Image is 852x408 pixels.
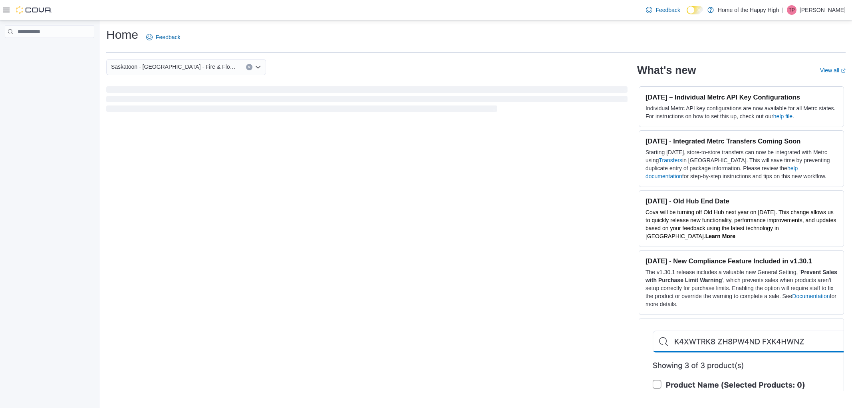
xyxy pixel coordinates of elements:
strong: Prevent Sales with Purchase Limit Warning [645,269,837,283]
span: Feedback [655,6,680,14]
a: Feedback [643,2,683,18]
p: Home of the Happy High [718,5,779,15]
h1: Home [106,27,138,43]
span: Loading [106,88,628,113]
p: | [782,5,784,15]
nav: Complex example [5,40,94,59]
span: Saskatoon - [GEOGRAPHIC_DATA] - Fire & Flower [111,62,238,72]
p: [PERSON_NAME] [800,5,846,15]
span: Cova will be turning off Old Hub next year on [DATE]. This change allows us to quickly release ne... [645,209,836,239]
img: Cova [16,6,52,14]
h3: [DATE] – Individual Metrc API Key Configurations [645,93,837,101]
a: Documentation [792,293,830,299]
a: Transfers [659,157,682,163]
a: Feedback [143,29,183,45]
span: Dark Mode [687,14,687,15]
p: Individual Metrc API key configurations are now available for all Metrc states. For instructions ... [645,104,837,120]
button: Open list of options [255,64,261,70]
svg: External link [841,68,846,73]
h3: [DATE] - Old Hub End Date [645,197,837,205]
a: help file [773,113,792,119]
h2: What's new [637,64,696,77]
button: Clear input [246,64,252,70]
a: View allExternal link [820,67,846,74]
div: Thalia Pompu [787,5,796,15]
input: Dark Mode [687,6,703,14]
span: TP [788,5,794,15]
h3: [DATE] - New Compliance Feature Included in v1.30.1 [645,257,837,265]
h3: [DATE] - Integrated Metrc Transfers Coming Soon [645,137,837,145]
p: The v1.30.1 release includes a valuable new General Setting, ' ', which prevents sales when produ... [645,268,837,308]
p: Starting [DATE], store-to-store transfers can now be integrated with Metrc using in [GEOGRAPHIC_D... [645,148,837,180]
span: Feedback [156,33,180,41]
a: Learn More [705,233,735,239]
